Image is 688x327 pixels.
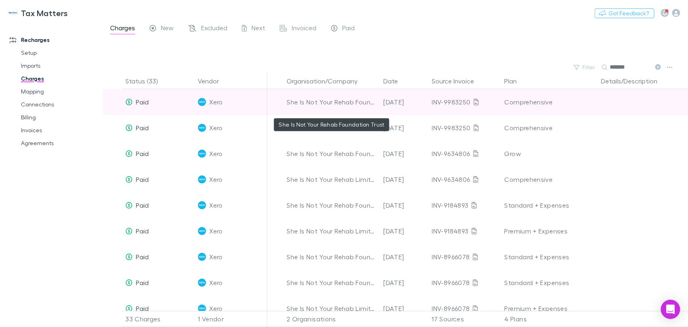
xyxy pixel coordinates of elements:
[432,218,498,244] div: INV-9184893
[110,24,135,34] span: Charges
[209,141,222,167] span: Xero
[252,24,265,34] span: Next
[2,33,109,46] a: Recharges
[594,8,654,18] button: Got Feedback?
[287,296,377,321] div: She Is Not Your Rehab Limited
[125,73,167,89] button: Status (33)
[504,167,594,192] div: Comprehensive
[432,244,498,270] div: INV-8966078
[136,124,149,131] span: Paid
[287,141,377,167] div: She Is Not Your Rehab Foundation Trust
[209,167,222,192] span: Xero
[504,73,526,89] button: Plan
[198,124,206,132] img: Xero's Logo
[13,137,109,150] a: Agreements
[383,73,407,89] button: Date
[13,85,109,98] a: Mapping
[209,89,222,115] span: Xero
[198,227,206,235] img: Xero's Logo
[201,24,227,34] span: Excluded
[209,115,222,141] span: Xero
[287,270,377,296] div: She Is Not Your Rehab Foundation Trust
[161,24,174,34] span: New
[380,167,428,192] div: [DATE]
[432,192,498,218] div: INV-9184893
[380,115,428,141] div: [DATE]
[13,59,109,72] a: Imports
[3,3,73,23] a: Tax Matters
[380,89,428,115] div: [DATE]
[432,270,498,296] div: INV-8966078
[380,218,428,244] div: [DATE]
[432,167,498,192] div: INV-9634806
[195,311,267,327] div: 1 Vendor
[209,296,222,321] span: Xero
[292,24,316,34] span: Invoiced
[136,227,149,235] span: Paid
[136,201,149,209] span: Paid
[504,115,594,141] div: Comprehensive
[287,167,377,192] div: She Is Not Your Rehab Limited
[287,115,377,141] div: She Is Not Your Rehab Limited
[209,270,222,296] span: Xero
[198,279,206,287] img: Xero's Logo
[136,98,149,106] span: Paid
[136,175,149,183] span: Paid
[136,150,149,157] span: Paid
[198,304,206,312] img: Xero's Logo
[342,24,355,34] span: Paid
[432,115,498,141] div: INV-9983250
[8,8,18,18] img: Tax Matters 's Logo
[209,218,222,244] span: Xero
[504,192,594,218] div: Standard + Expenses
[283,311,380,327] div: 2 Organisations
[209,192,222,218] span: Xero
[13,72,109,85] a: Charges
[601,73,667,89] button: Details/Description
[432,296,498,321] div: INV-8966078
[432,89,498,115] div: INV-9983250
[504,141,594,167] div: Grow
[198,73,229,89] button: Vendor
[380,192,428,218] div: [DATE]
[13,124,109,137] a: Invoices
[136,279,149,286] span: Paid
[209,244,222,270] span: Xero
[428,311,501,327] div: 17 Sources
[287,73,367,89] button: Organisation/Company
[198,253,206,261] img: Xero's Logo
[287,244,377,270] div: She Is Not Your Rehab Foundation Trust
[198,201,206,209] img: Xero's Logo
[501,311,598,327] div: 4 Plans
[380,141,428,167] div: [DATE]
[432,73,484,89] button: Source Invoice
[287,218,377,244] div: She Is Not Your Rehab Limited
[198,98,206,106] img: Xero's Logo
[432,141,498,167] div: INV-9634806
[504,296,594,321] div: Premium + Expenses
[198,175,206,183] img: Xero's Logo
[504,270,594,296] div: Standard + Expenses
[13,111,109,124] a: Billing
[380,270,428,296] div: [DATE]
[287,89,377,115] div: She Is Not Your Rehab Foundation Trust
[136,253,149,260] span: Paid
[122,311,195,327] div: 33 Charges
[380,296,428,321] div: [DATE]
[504,89,594,115] div: Comprehensive
[13,98,109,111] a: Connections
[21,8,68,18] h3: Tax Matters
[504,218,594,244] div: Premium + Expenses
[287,192,377,218] div: She Is Not Your Rehab Foundation Trust
[136,304,149,312] span: Paid
[198,150,206,158] img: Xero's Logo
[661,300,680,319] div: Open Intercom Messenger
[13,46,109,59] a: Setup
[504,244,594,270] div: Standard + Expenses
[570,62,600,72] button: Filter
[380,244,428,270] div: [DATE]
